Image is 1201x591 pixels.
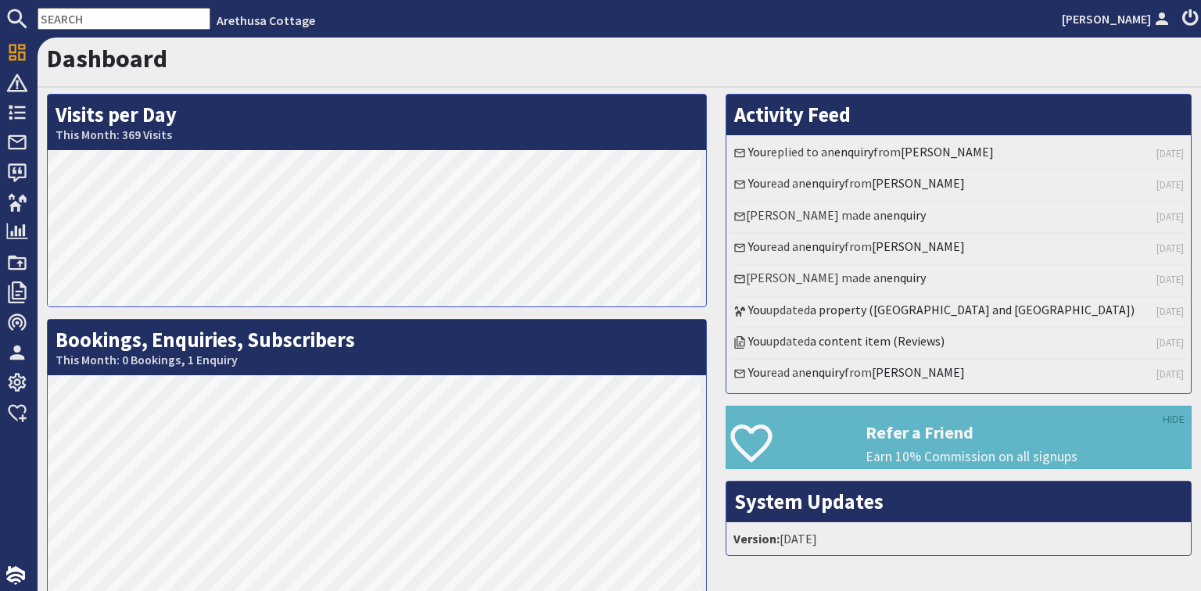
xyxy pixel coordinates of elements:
img: staytech_i_w-64f4e8e9ee0a9c174fd5317b4b171b261742d2d393467e5bdba4413f4f884c10.svg [6,566,25,585]
a: Arethusa Cottage [217,13,315,28]
a: [DATE] [1156,367,1184,381]
a: enquiry [887,207,926,223]
input: SEARCH [38,8,210,30]
a: a content item (Reviews) [810,333,945,349]
a: [DATE] [1156,177,1184,192]
a: You [748,238,766,254]
strong: Version: [733,531,780,546]
li: replied to an from [730,139,1187,170]
a: [PERSON_NAME] [1062,9,1173,28]
li: read an from [730,170,1187,202]
a: [PERSON_NAME] [872,238,965,254]
li: read an from [730,360,1187,389]
li: [PERSON_NAME] made an [730,265,1187,296]
small: This Month: 369 Visits [56,127,698,142]
a: [PERSON_NAME] [872,175,965,191]
a: Activity Feed [734,102,851,127]
a: System Updates [734,489,884,514]
a: [DATE] [1156,146,1184,161]
a: [DATE] [1156,304,1184,319]
h2: Visits per Day [48,95,706,150]
a: enquiry [887,270,926,285]
a: enquiry [805,238,844,254]
li: read an from [730,234,1187,265]
li: updated [730,328,1187,360]
a: You [748,333,766,349]
small: This Month: 0 Bookings, 1 Enquiry [56,353,698,367]
a: [DATE] [1156,335,1184,350]
h3: Refer a Friend [866,422,1191,442]
a: You [748,302,766,317]
a: HIDE [1163,411,1185,428]
a: enquiry [805,364,844,380]
a: Dashboard [47,43,167,74]
a: [DATE] [1156,272,1184,287]
a: a property ([GEOGRAPHIC_DATA] and [GEOGRAPHIC_DATA]) [810,302,1135,317]
a: You [748,175,766,191]
li: [PERSON_NAME] made an [730,202,1187,234]
a: [PERSON_NAME] [901,144,994,159]
a: enquiry [805,175,844,191]
a: You [748,364,766,380]
p: Earn 10% Commission on all signups [866,446,1191,467]
a: You [748,144,766,159]
a: [PERSON_NAME] [872,364,965,380]
li: [DATE] [730,526,1187,551]
a: enquiry [834,144,873,159]
a: [DATE] [1156,241,1184,256]
h2: Bookings, Enquiries, Subscribers [48,320,706,375]
a: [DATE] [1156,210,1184,224]
li: updated [730,297,1187,328]
a: Refer a Friend Earn 10% Commission on all signups [726,406,1192,469]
